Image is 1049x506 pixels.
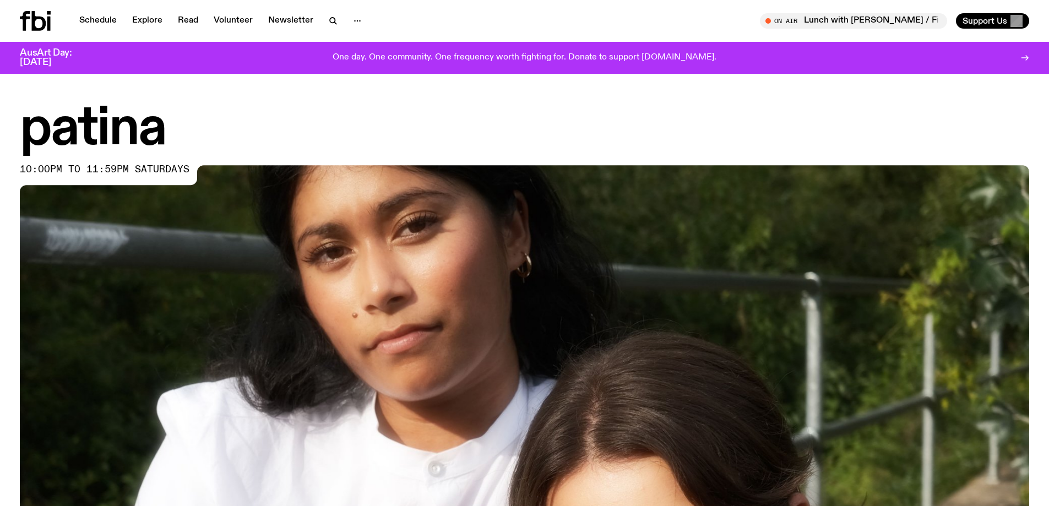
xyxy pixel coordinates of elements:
a: Newsletter [262,13,320,29]
a: Explore [126,13,169,29]
h3: AusArt Day: [DATE] [20,48,90,67]
span: 10:00pm to 11:59pm saturdays [20,165,189,174]
a: Volunteer [207,13,259,29]
button: Support Us [956,13,1029,29]
a: Read [171,13,205,29]
a: Schedule [73,13,123,29]
p: One day. One community. One frequency worth fighting for. Donate to support [DOMAIN_NAME]. [333,53,716,63]
span: Support Us [963,16,1007,26]
h1: patina [20,105,1029,154]
button: On AirLunch with [PERSON_NAME] / First date, kinda nervous!! [760,13,947,29]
